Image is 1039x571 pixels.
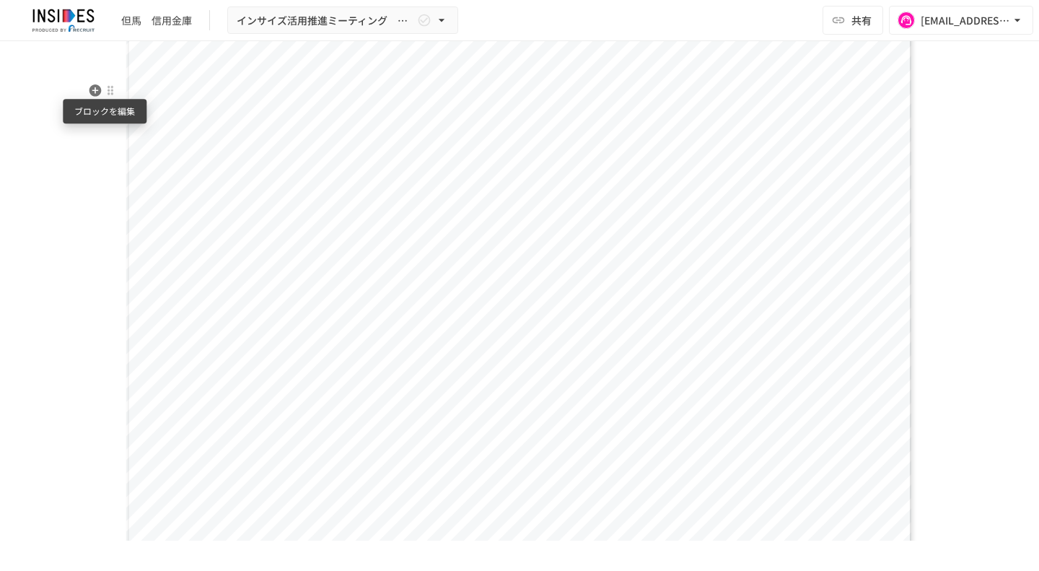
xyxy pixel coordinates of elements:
span: 共有 [851,12,872,28]
img: JmGSPSkPjKwBq77AtHmwC7bJguQHJlCRQfAXtnx4WuV [17,9,110,32]
div: ブロックを編集 [63,99,146,123]
button: インサイズ活用推進ミーティング ～2回目～ [227,6,458,35]
div: 但馬 信用金庫 [121,13,192,28]
button: [EMAIL_ADDRESS][DOMAIN_NAME] [889,6,1033,35]
span: インサイズ活用推進ミーティング ～2回目～ [237,12,414,30]
div: [EMAIL_ADDRESS][DOMAIN_NAME] [921,12,1010,30]
button: 共有 [823,6,883,35]
div: Page 1 [117,1,922,557]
